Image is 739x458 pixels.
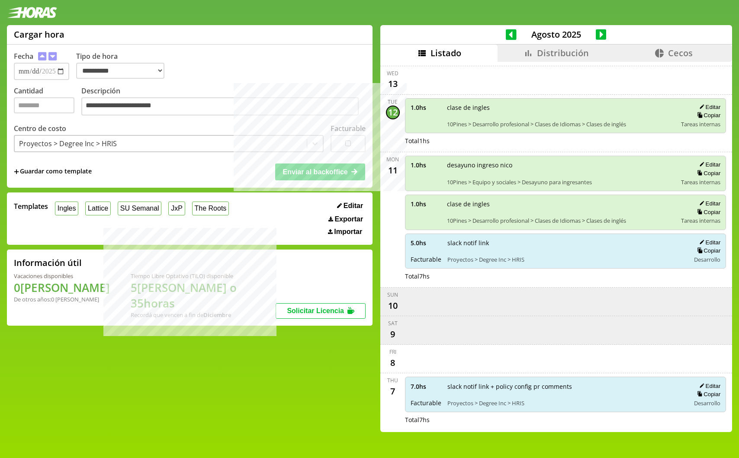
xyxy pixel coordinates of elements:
[447,399,684,407] span: Proyectos > Degree Inc > HRIS
[694,399,720,407] span: Desarrollo
[694,208,720,216] button: Copiar
[447,382,684,391] span: slack notif link + policy config pr comments
[447,120,675,128] span: 10Pines > Desarrollo profesional > Clases de Idiomas > Clases de inglés
[694,112,720,119] button: Copiar
[14,97,74,113] input: Cantidad
[380,62,732,431] div: scrollable content
[668,47,693,59] span: Cecos
[697,103,720,111] button: Editar
[81,86,366,118] label: Descripción
[131,280,276,311] h1: 5 [PERSON_NAME] o 35 horas
[85,202,111,215] button: Lattice
[388,98,398,106] div: Tue
[386,156,399,163] div: Mon
[386,356,400,369] div: 8
[694,256,720,263] span: Desarrollo
[14,167,92,176] span: +Guardar como template
[694,247,720,254] button: Copiar
[287,307,344,314] span: Solicitar Licencia
[447,256,684,263] span: Proyectos > Degree Inc > HRIS
[697,382,720,390] button: Editar
[386,327,400,341] div: 9
[131,311,276,319] div: Recordá que vencen a fin de
[81,97,359,115] textarea: Descripción
[14,51,33,61] label: Fecha
[694,391,720,398] button: Copiar
[411,103,441,112] span: 1.0 hs
[334,202,366,210] button: Editar
[76,51,171,80] label: Tipo de hora
[388,320,398,327] div: Sat
[389,348,396,356] div: Fri
[14,272,110,280] div: Vacaciones disponibles
[326,215,366,224] button: Exportar
[387,291,398,298] div: Sun
[334,228,362,236] span: Importar
[344,202,363,210] span: Editar
[14,257,82,269] h2: Información útil
[697,200,720,207] button: Editar
[387,377,398,384] div: Thu
[697,161,720,168] button: Editar
[447,239,684,247] span: slack notif link
[447,103,675,112] span: clase de ingles
[411,382,441,391] span: 7.0 hs
[334,215,363,223] span: Exportar
[14,86,81,118] label: Cantidad
[411,239,441,247] span: 5.0 hs
[405,137,726,145] div: Total 1 hs
[283,168,347,176] span: Enviar al backoffice
[447,200,675,208] span: clase de ingles
[411,200,441,208] span: 1.0 hs
[14,29,64,40] h1: Cargar hora
[7,7,57,18] img: logotipo
[386,384,400,398] div: 7
[19,139,117,148] div: Proyectos > Degree Inc > HRIS
[168,202,185,215] button: JxP
[431,47,461,59] span: Listado
[14,295,110,303] div: De otros años: 0 [PERSON_NAME]
[76,63,164,79] select: Tipo de hora
[386,106,400,119] div: 12
[386,77,400,91] div: 13
[681,217,720,224] span: Tareas internas
[405,272,726,280] div: Total 7 hs
[697,239,720,246] button: Editar
[203,311,231,319] b: Diciembre
[192,202,229,215] button: The Roots
[386,163,400,177] div: 11
[411,399,441,407] span: Facturable
[275,163,365,180] button: Enviar al backoffice
[694,170,720,177] button: Copiar
[405,416,726,424] div: Total 7 hs
[14,124,66,133] label: Centro de costo
[537,47,589,59] span: Distribución
[14,167,19,176] span: +
[131,272,276,280] div: Tiempo Libre Optativo (TiLO) disponible
[681,178,720,186] span: Tareas internas
[411,255,441,263] span: Facturable
[331,124,366,133] label: Facturable
[386,298,400,312] div: 10
[14,202,48,211] span: Templates
[387,70,398,77] div: Wed
[411,161,441,169] span: 1.0 hs
[517,29,596,40] span: Agosto 2025
[55,202,78,215] button: Ingles
[14,280,110,295] h1: 0 [PERSON_NAME]
[447,178,675,186] span: 10Pines > Equipo y sociales > Desayuno para ingresantes
[447,217,675,224] span: 10Pines > Desarrollo profesional > Clases de Idiomas > Clases de inglés
[276,303,366,319] button: Solicitar Licencia
[447,161,675,169] span: desayuno ingreso nico
[681,120,720,128] span: Tareas internas
[118,202,161,215] button: SU Semanal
